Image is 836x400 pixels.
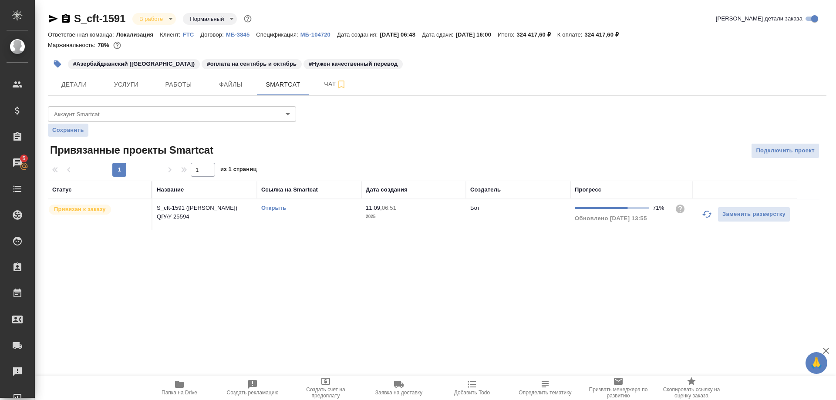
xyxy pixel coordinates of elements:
[52,126,84,134] span: Сохранить
[366,185,408,194] div: Дата создания
[48,31,116,38] p: Ответственная команда:
[722,209,785,219] span: Заменить разверстку
[158,79,199,90] span: Работы
[48,124,88,137] button: Сохранить
[300,31,337,38] p: МБ-104720
[751,143,819,158] button: Подключить проект
[585,31,625,38] p: 324 417,60 ₽
[809,354,824,372] span: 🙏
[337,31,380,38] p: Дата создания:
[17,154,30,163] span: 5
[756,146,815,156] span: Подключить проект
[132,13,176,25] div: В работе
[48,143,213,157] span: Привязанные проекты Smartcat
[303,60,404,67] span: Нужен качественный перевод
[242,13,253,24] button: Доп статусы указывают на важность/срочность заказа
[455,31,498,38] p: [DATE] 16:00
[718,207,790,222] button: Заменить разверстку
[261,205,286,211] a: Открыть
[382,205,396,211] p: 06:51
[575,215,647,222] span: Обновлено [DATE] 13:55
[697,204,718,225] button: Обновить прогресс
[2,152,33,174] a: 5
[187,15,226,23] button: Нормальный
[716,14,802,23] span: [PERSON_NAME] детали заказа
[314,79,356,90] span: Чат
[380,31,422,38] p: [DATE] 06:48
[67,60,201,67] span: Азербайджанский (Латиница)
[48,13,58,24] button: Скопировать ссылку для ЯМессенджера
[300,30,337,38] a: МБ-104720
[207,60,297,68] p: #оплата на сентябрь и октябрь
[116,31,160,38] p: Локализация
[226,31,256,38] p: МБ-3845
[262,79,304,90] span: Smartcat
[226,30,256,38] a: МБ-3845
[48,54,67,74] button: Добавить тэг
[200,31,226,38] p: Договор:
[256,31,300,38] p: Спецификация:
[54,205,106,214] p: Привязан к заказу
[470,185,501,194] div: Создатель
[157,185,184,194] div: Название
[111,40,123,51] button: 60590.34 RUB;
[309,60,398,68] p: #Нужен качественный перевод
[183,13,237,25] div: В работе
[98,42,111,48] p: 78%
[336,79,347,90] svg: Подписаться
[74,13,125,24] a: S_cft-1591
[73,60,195,68] p: #Азербайджанский ([GEOGRAPHIC_DATA])
[470,205,480,211] p: Бот
[160,31,182,38] p: Клиент:
[498,31,516,38] p: Итого:
[653,204,668,212] div: 71%
[517,31,557,38] p: 324 417,60 ₽
[48,42,98,48] p: Маржинальность:
[183,30,201,38] a: FTC
[137,15,165,23] button: В работе
[105,79,147,90] span: Услуги
[557,31,585,38] p: К оплате:
[220,164,257,177] span: из 1 страниц
[806,352,827,374] button: 🙏
[366,212,462,221] p: 2025
[52,185,72,194] div: Статус
[183,31,201,38] p: FTC
[261,185,318,194] div: Ссылка на Smartcat
[366,205,382,211] p: 11.09,
[157,204,253,221] p: S_cft-1591 ([PERSON_NAME]) QPAY-25594
[61,13,71,24] button: Скопировать ссылку
[422,31,455,38] p: Дата сдачи:
[48,106,296,122] div: ​
[575,185,601,194] div: Прогресс
[210,79,252,90] span: Файлы
[53,79,95,90] span: Детали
